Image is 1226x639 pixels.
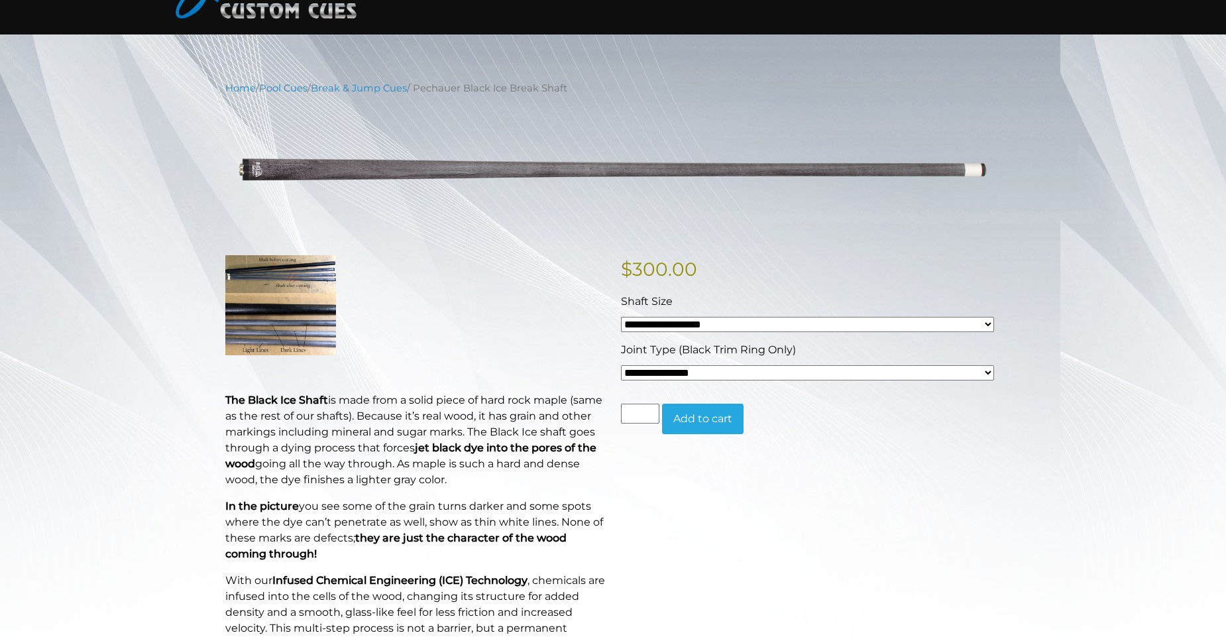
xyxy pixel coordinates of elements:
[621,258,697,280] bdi: 300.00
[621,343,796,356] span: Joint Type (Black Trim Ring Only)
[225,82,256,94] a: Home
[225,441,596,470] b: jet black dye into the pores of the wood
[621,404,659,424] input: Product quantity
[225,498,605,562] p: you see some of the grain turns darker and some spots where the dye can’t penetrate as well, show...
[225,500,299,512] strong: In the picture
[225,392,605,488] p: is made from a solid piece of hard rock maple (same as the rest of our shafts). Because it’s real...
[225,81,1001,95] nav: Breadcrumb
[272,574,528,587] strong: Infused Chemical Engineering (ICE) Technology
[311,82,407,94] a: Break & Jump Cues
[259,82,307,94] a: Pool Cues
[225,532,567,560] strong: they are just the character of the wood coming through!
[621,295,673,308] span: Shaft Size
[225,105,1001,235] img: pechauer-black-ice-break-shaft-lightened.png
[225,394,328,406] strong: The Black Ice Shaft
[662,404,744,434] button: Add to cart
[621,258,632,280] span: $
